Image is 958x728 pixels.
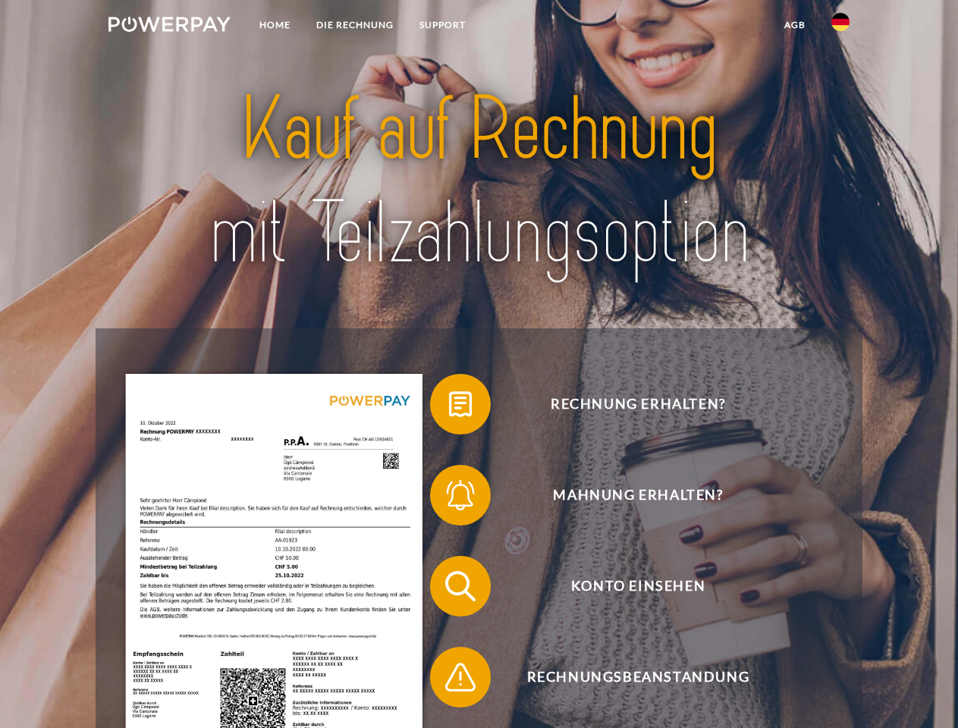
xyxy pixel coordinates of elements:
span: Rechnung erhalten? [452,374,824,435]
img: title-powerpay_de.svg [145,73,813,290]
img: qb_bell.svg [441,476,479,514]
img: logo-powerpay-white.svg [108,17,231,32]
button: Mahnung erhalten? [430,465,825,526]
img: de [831,13,850,31]
button: Rechnung erhalten? [430,374,825,435]
button: Konto einsehen [430,556,825,617]
a: SUPPORT [407,11,479,39]
span: Konto einsehen [452,556,824,617]
span: Rechnungsbeanstandung [452,647,824,708]
span: Mahnung erhalten? [452,465,824,526]
a: Home [247,11,303,39]
img: qb_search.svg [441,567,479,605]
img: qb_warning.svg [441,658,479,696]
button: Rechnungsbeanstandung [430,647,825,708]
a: agb [771,11,818,39]
a: DIE RECHNUNG [303,11,407,39]
img: qb_bill.svg [441,385,479,423]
